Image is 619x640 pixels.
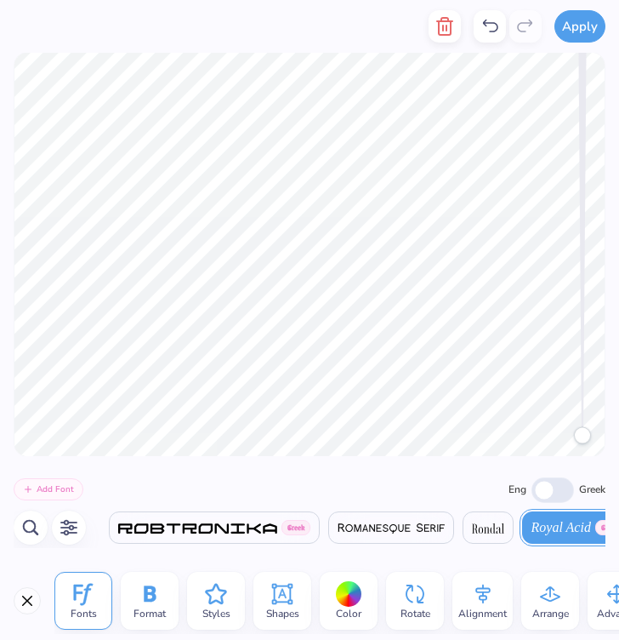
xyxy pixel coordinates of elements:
[472,523,504,534] img: Rondal
[336,607,361,620] span: Color
[574,427,591,444] div: Accessibility label
[400,607,430,620] span: Rotate
[281,520,310,535] span: Greek
[266,607,299,620] span: Shapes
[579,482,605,497] label: Greek
[554,10,605,43] button: Apply
[71,607,97,620] span: Fonts
[118,523,276,534] img: Robtronika
[508,482,526,497] label: Eng
[338,523,445,534] img: Romanesque Serif
[14,587,41,614] button: Close
[458,607,507,620] span: Alignment
[14,478,83,500] button: Add Font
[532,607,569,620] span: Arrange
[133,607,166,620] span: Format
[202,607,230,620] span: Styles
[531,517,591,538] span: Royal Acid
